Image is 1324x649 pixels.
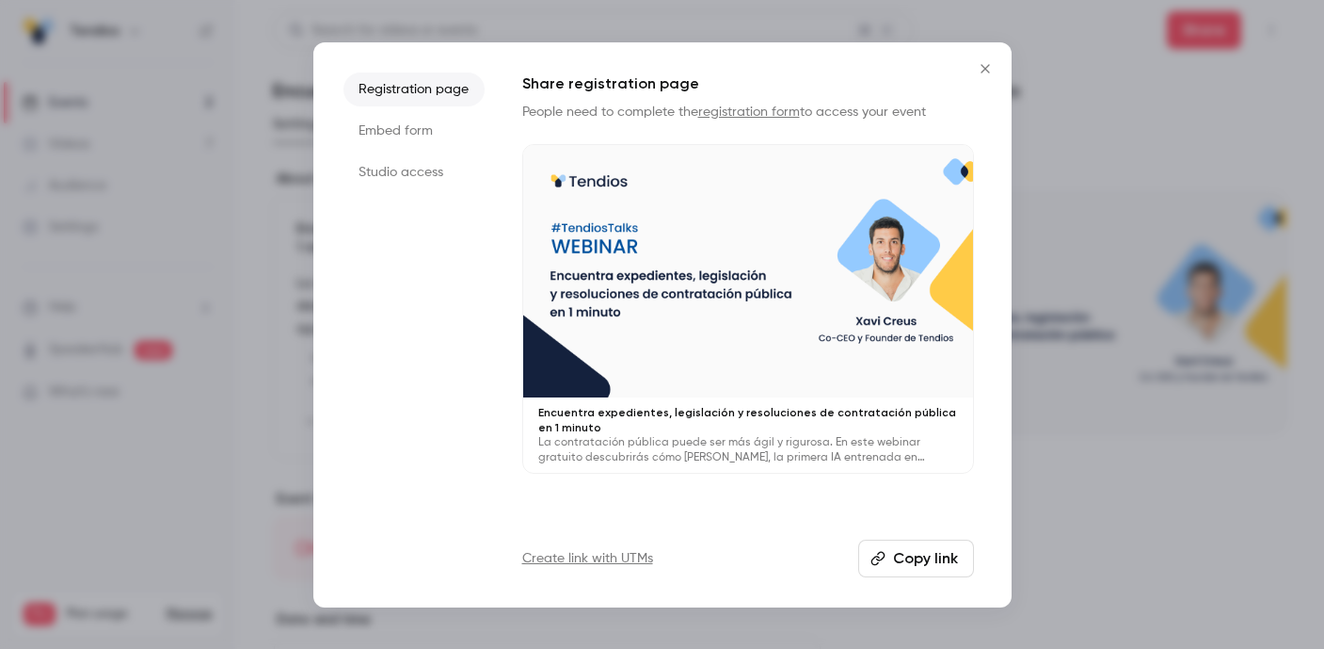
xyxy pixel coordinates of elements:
h1: Share registration page [522,73,974,95]
button: Copy link [858,540,974,577]
p: Encuentra expedientes, legislación y resoluciones de contratación pública en 1 minuto [538,405,958,435]
a: registration form [698,105,800,119]
p: La contratación pública puede ser más ágil y rigurosa. En este webinar gratuito descubrirás cómo ... [538,435,958,465]
a: Encuentra expedientes, legislación y resoluciones de contratación pública en 1 minutoLa contratac... [522,144,974,475]
button: Close [966,50,1004,88]
p: People need to complete the to access your event [522,103,974,122]
li: Studio access [343,155,485,189]
li: Registration page [343,73,485,106]
a: Create link with UTMs [522,549,653,568]
li: Embed form [343,114,485,148]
